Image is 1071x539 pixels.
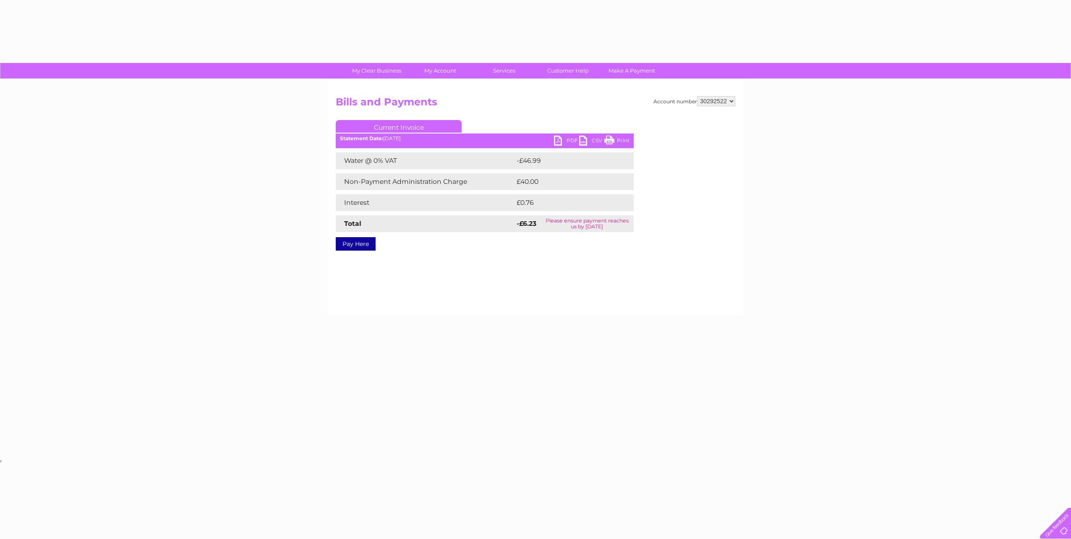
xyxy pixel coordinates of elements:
td: £0.76 [515,194,614,211]
strong: -£6.23 [517,220,536,228]
a: PDF [554,136,579,148]
div: Account number [653,96,735,106]
a: My Clear Business [342,63,411,78]
a: Print [604,136,630,148]
b: Statement Date: [340,135,383,141]
a: Services [470,63,539,78]
h2: Bills and Payments [336,96,735,112]
a: Pay Here [336,237,376,251]
td: Interest [336,194,515,211]
div: [DATE] [336,136,634,141]
td: £40.00 [515,173,617,190]
a: CSV [579,136,604,148]
a: Make A Payment [597,63,666,78]
td: -£46.99 [515,152,619,169]
a: Customer Help [533,63,603,78]
td: Please ensure payment reaches us by [DATE] [540,215,634,232]
a: My Account [406,63,475,78]
td: Water @ 0% VAT [336,152,515,169]
td: Non-Payment Administration Charge [336,173,515,190]
a: Current Invoice [336,120,462,133]
strong: Total [344,220,361,228]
